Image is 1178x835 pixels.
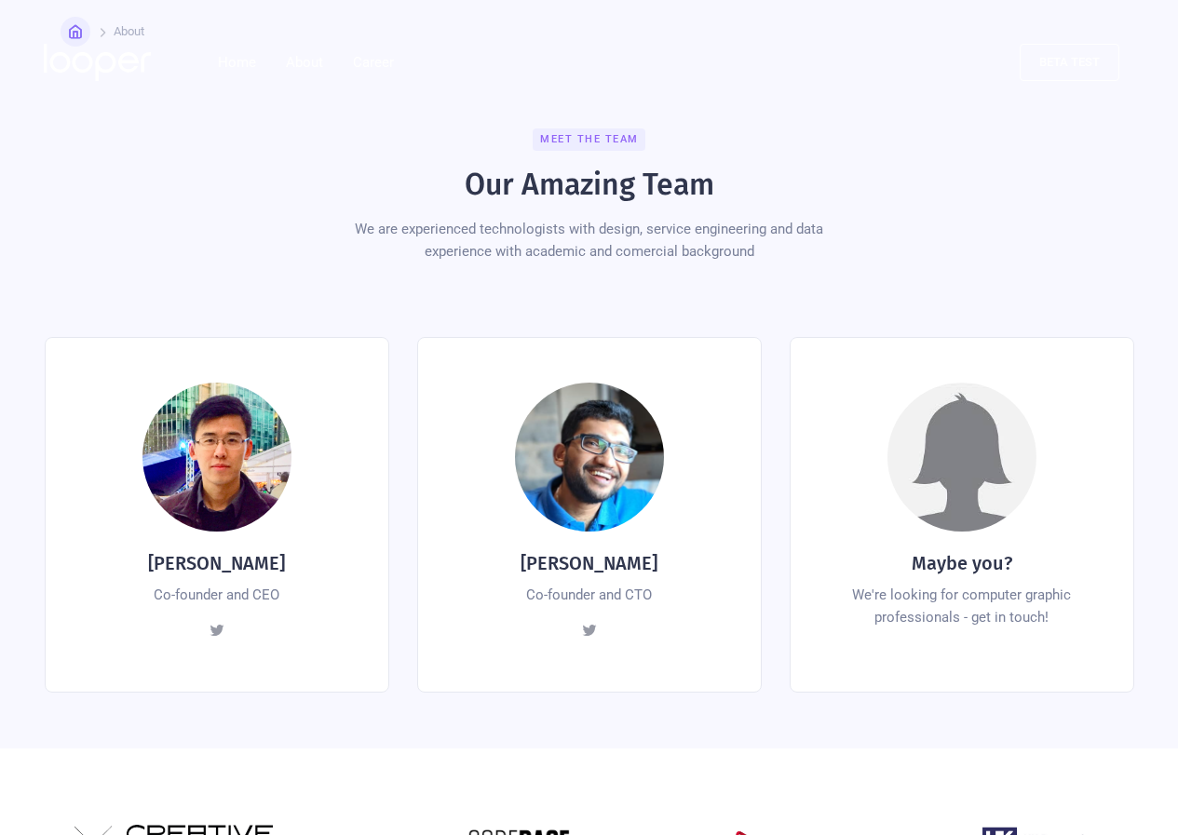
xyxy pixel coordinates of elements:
[1020,44,1119,81] a: beta test
[286,51,323,74] div: About
[338,44,409,81] a: Career
[154,584,279,606] div: Co-founder and CEO
[828,584,1096,628] div: We're looking for computer graphic professionals - get in touch!
[912,550,1012,576] h4: Maybe you?
[324,218,855,263] div: We are experienced technologists with design, service engineering and data experience with academ...
[148,550,285,576] h4: [PERSON_NAME]
[271,44,338,81] div: About
[533,128,645,151] div: Meet the team
[203,44,271,81] a: Home
[526,584,652,606] div: Co-founder and CTO
[465,166,714,203] h2: Our Amazing Team
[521,550,657,576] h4: [PERSON_NAME]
